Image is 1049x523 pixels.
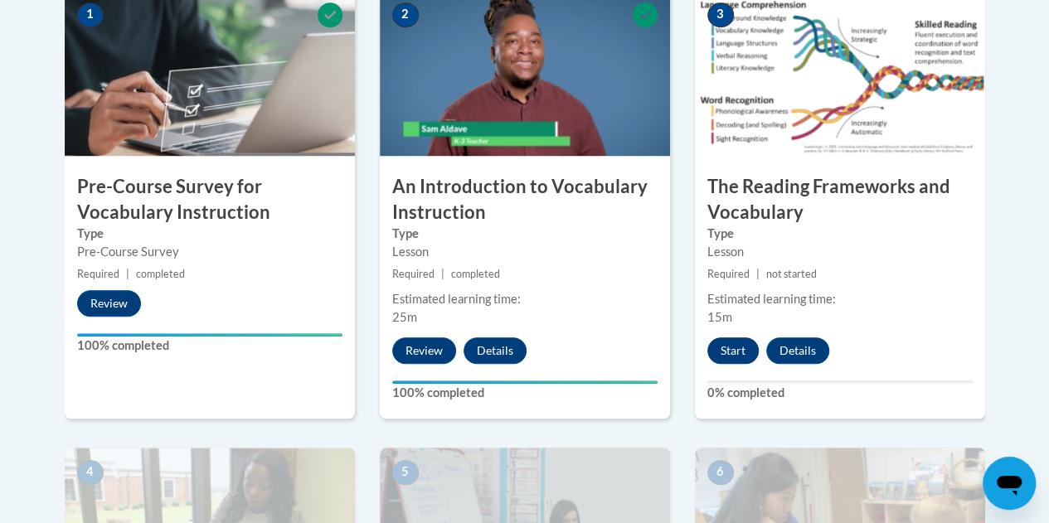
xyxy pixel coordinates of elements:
[392,384,658,402] label: 100% completed
[451,268,500,280] span: completed
[707,290,973,308] div: Estimated learning time:
[392,2,419,27] span: 2
[707,337,759,364] button: Start
[77,337,342,355] label: 100% completed
[77,2,104,27] span: 1
[707,268,750,280] span: Required
[983,457,1036,510] iframe: Button to launch messaging window
[766,337,829,364] button: Details
[766,268,817,280] span: not started
[77,290,141,317] button: Review
[464,337,527,364] button: Details
[392,310,417,324] span: 25m
[695,174,985,225] h3: The Reading Frameworks and Vocabulary
[77,243,342,261] div: Pre-Course Survey
[77,333,342,337] div: Your progress
[707,384,973,402] label: 0% completed
[707,225,973,243] label: Type
[392,243,658,261] div: Lesson
[392,337,456,364] button: Review
[77,460,104,485] span: 4
[707,2,734,27] span: 3
[441,268,444,280] span: |
[756,268,760,280] span: |
[65,174,355,225] h3: Pre-Course Survey for Vocabulary Instruction
[392,268,435,280] span: Required
[77,268,119,280] span: Required
[392,225,658,243] label: Type
[392,290,658,308] div: Estimated learning time:
[707,310,732,324] span: 15m
[392,460,419,485] span: 5
[126,268,129,280] span: |
[392,380,658,384] div: Your progress
[707,243,973,261] div: Lesson
[77,225,342,243] label: Type
[136,268,185,280] span: completed
[380,174,670,225] h3: An Introduction to Vocabulary Instruction
[707,460,734,485] span: 6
